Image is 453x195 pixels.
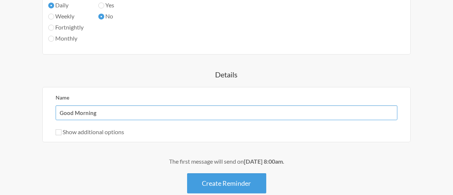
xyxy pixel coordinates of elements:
[48,34,84,43] label: Monthly
[56,129,62,135] input: Show additional options
[56,94,69,101] label: Name
[98,14,104,20] input: No
[22,69,431,80] h4: Details
[244,158,283,165] strong: [DATE] 8:00am
[98,1,138,10] label: Yes
[56,105,397,120] input: We suggest a 2 to 4 word name
[22,157,431,166] div: The first message will send on .
[187,173,266,194] button: Create Reminder
[48,23,84,32] label: Fortnightly
[48,14,54,20] input: Weekly
[48,3,54,8] input: Daily
[48,25,54,31] input: Fortnightly
[48,36,54,42] input: Monthly
[56,128,124,135] label: Show additional options
[48,1,84,10] label: Daily
[98,12,138,21] label: No
[98,3,104,8] input: Yes
[48,12,84,21] label: Weekly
